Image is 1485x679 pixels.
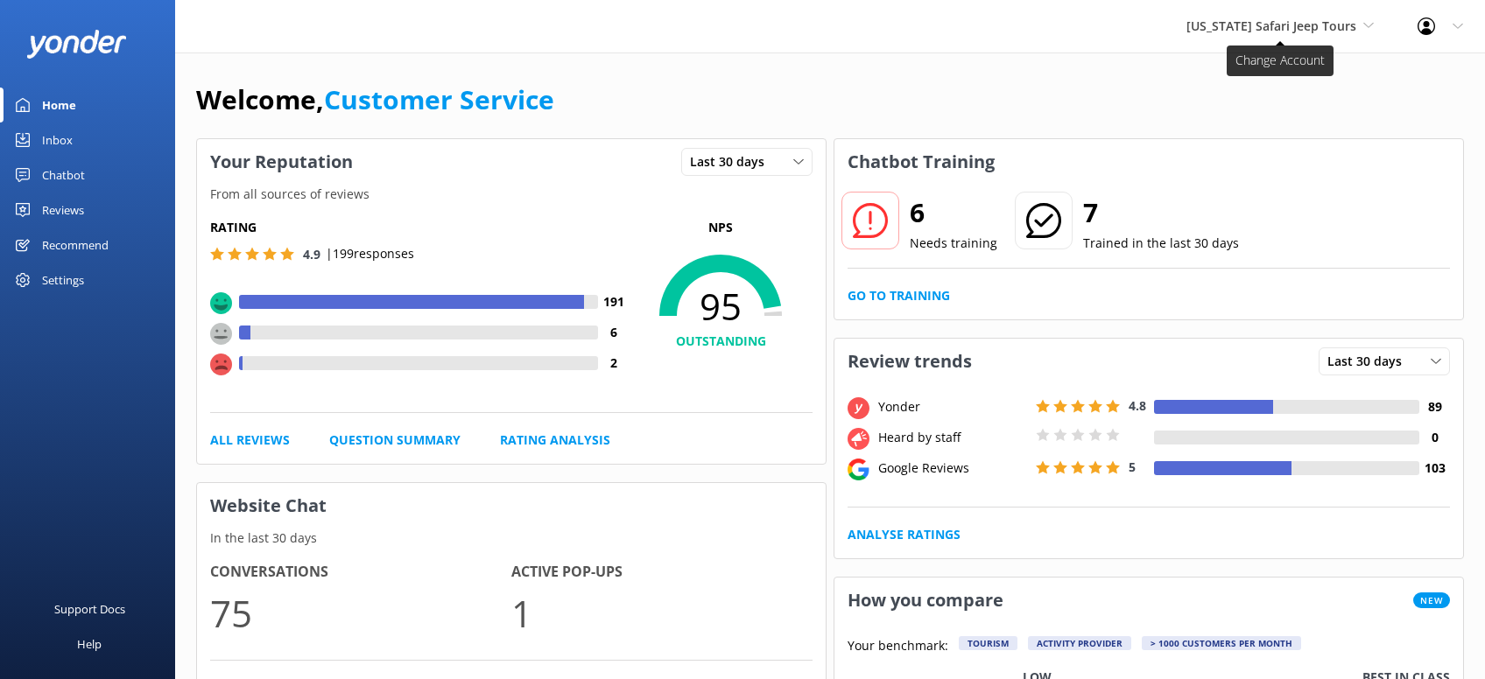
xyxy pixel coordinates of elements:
[1327,352,1412,371] span: Last 30 days
[196,79,554,121] h1: Welcome,
[54,591,125,626] div: Support Docs
[629,332,813,351] h4: OUTSTANDING
[598,292,629,311] h4: 191
[329,430,461,450] a: Question Summary
[77,626,102,661] div: Help
[42,192,84,227] div: Reviews
[500,430,610,450] a: Rating Analysis
[326,244,414,263] p: | 199 responses
[959,636,1017,650] div: Tourism
[1028,636,1131,650] div: Activity Provider
[1129,397,1146,414] span: 4.8
[1083,192,1239,234] h2: 7
[598,353,629,373] h4: 2
[42,157,85,192] div: Chatbot
[1142,636,1301,650] div: > 1000 customers per month
[848,286,950,305] a: Go to Training
[874,428,1031,447] div: Heard by staff
[210,584,511,642] p: 75
[26,30,127,59] img: yonder-white-logo.png
[1413,592,1450,608] span: New
[210,218,629,237] h5: Rating
[1186,17,1356,34] span: [US_STATE] Safari Jeep Tours
[834,339,985,384] h3: Review trends
[1129,458,1136,475] span: 5
[511,584,813,642] p: 1
[42,262,84,297] div: Settings
[1419,428,1450,447] h4: 0
[303,246,320,262] span: 4.9
[42,227,109,262] div: Recommend
[197,185,826,204] p: From all sources of reviews
[874,458,1031,478] div: Google Reviews
[874,397,1031,416] div: Yonder
[848,636,948,657] p: Your benchmark:
[511,561,813,584] h4: Active Pop-ups
[910,192,997,234] h2: 6
[1083,234,1239,253] p: Trained in the last 30 days
[629,218,813,237] p: NPS
[197,528,826,548] p: In the last 30 days
[42,87,76,122] div: Home
[834,139,1008,185] h3: Chatbot Training
[210,430,290,450] a: All Reviews
[910,234,997,253] p: Needs training
[848,525,961,544] a: Analyse Ratings
[1419,458,1450,478] h4: 103
[834,577,1017,623] h3: How you compare
[197,139,366,185] h3: Your Reputation
[324,81,554,117] a: Customer Service
[210,561,511,584] h4: Conversations
[42,122,73,157] div: Inbox
[598,323,629,342] h4: 6
[1419,397,1450,416] h4: 89
[690,152,775,171] span: Last 30 days
[629,284,813,328] span: 95
[197,483,826,528] h3: Website Chat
